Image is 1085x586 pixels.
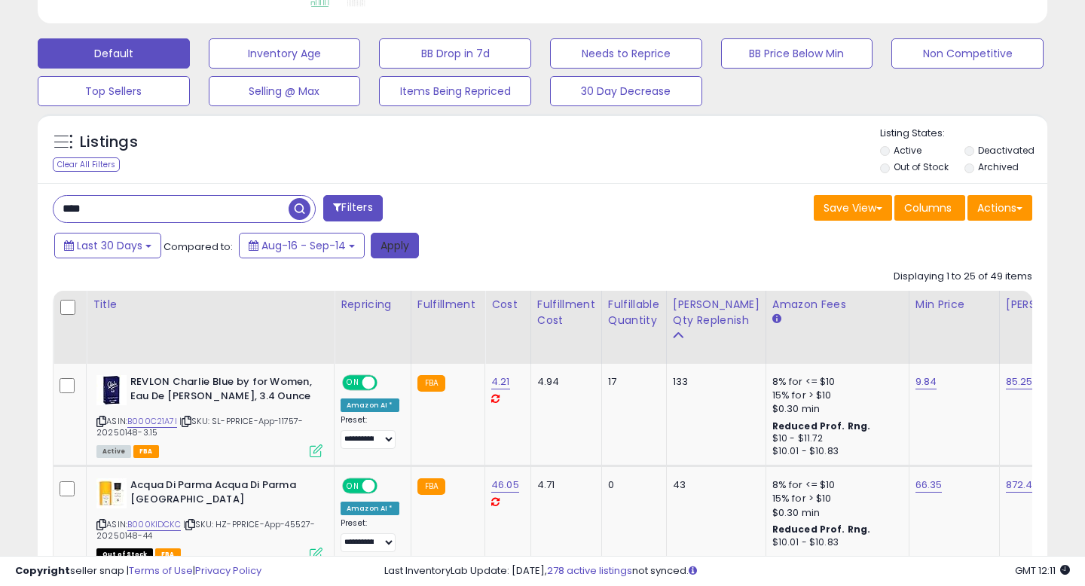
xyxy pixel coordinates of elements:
[96,518,316,541] span: | SKU: HZ-PPRICE-App-45527-20250148-44
[772,420,871,432] b: Reduced Prof. Rng.
[96,375,322,456] div: ASIN:
[371,233,419,258] button: Apply
[417,478,445,495] small: FBA
[375,377,399,389] span: OFF
[129,563,193,578] a: Terms of Use
[96,478,322,559] div: ASIN:
[384,564,1070,578] div: Last InventoryLab Update: [DATE], not synced.
[894,144,921,157] label: Active
[666,291,766,364] th: Please note that this number is a calculation based on your required days of coverage and your ve...
[133,445,159,458] span: FBA
[15,563,70,578] strong: Copyright
[978,144,1035,157] label: Deactivated
[15,564,261,578] div: seller snap | |
[904,200,952,215] span: Columns
[550,38,702,69] button: Needs to Reprice
[814,195,892,221] button: Save View
[341,518,399,552] div: Preset:
[209,38,361,69] button: Inventory Age
[1006,374,1033,389] a: 85.25
[978,160,1019,173] label: Archived
[239,233,365,258] button: Aug-16 - Sep-14
[772,402,897,416] div: $0.30 min
[608,478,655,492] div: 0
[38,76,190,106] button: Top Sellers
[772,313,781,326] small: Amazon Fees.
[915,374,937,389] a: 9.84
[96,415,304,438] span: | SKU: SL-PPRICE-App-11757-20250148-3.15
[53,157,120,172] div: Clear All Filters
[54,233,161,258] button: Last 30 Days
[96,445,131,458] span: All listings currently available for purchase on Amazon
[375,480,399,493] span: OFF
[323,195,382,221] button: Filters
[341,398,399,412] div: Amazon AI *
[915,478,943,493] a: 66.35
[772,506,897,520] div: $0.30 min
[344,377,362,389] span: ON
[550,76,702,106] button: 30 Day Decrease
[880,127,1048,141] p: Listing States:
[127,415,177,428] a: B000C21A7I
[491,297,524,313] div: Cost
[417,375,445,392] small: FBA
[379,76,531,106] button: Items Being Repriced
[341,415,399,449] div: Preset:
[673,297,759,328] div: [PERSON_NAME] Qty Replenish
[341,297,405,313] div: Repricing
[608,297,660,328] div: Fulfillable Quantity
[77,238,142,253] span: Last 30 Days
[261,238,346,253] span: Aug-16 - Sep-14
[772,536,897,549] div: $10.01 - $10.83
[344,480,362,493] span: ON
[967,195,1032,221] button: Actions
[772,297,903,313] div: Amazon Fees
[537,297,595,328] div: Fulfillment Cost
[1015,563,1070,578] span: 2025-10-15 12:11 GMT
[772,478,897,492] div: 8% for <= $10
[772,375,897,389] div: 8% for <= $10
[772,523,871,536] b: Reduced Prof. Rng.
[547,563,632,578] a: 278 active listings
[130,478,313,510] b: Acqua Di Parma Acqua Di Parma [GEOGRAPHIC_DATA]
[772,445,897,458] div: $10.01 - $10.83
[608,375,655,389] div: 17
[894,270,1032,284] div: Displaying 1 to 25 of 49 items
[130,375,313,407] b: REVLON Charlie Blue by for Women, Eau De [PERSON_NAME], 3.4 Ounce
[772,492,897,505] div: 15% for > $10
[209,76,361,106] button: Selling @ Max
[772,432,897,445] div: $10 - $11.72
[491,374,510,389] a: 4.21
[673,478,754,492] div: 43
[96,478,127,508] img: 41hVKliul6L._SL40_.jpg
[195,563,261,578] a: Privacy Policy
[96,375,127,405] img: 316+IJ0w+EL._SL40_.jpg
[772,389,897,402] div: 15% for > $10
[491,478,519,493] a: 46.05
[80,132,138,153] h5: Listings
[93,297,328,313] div: Title
[915,297,993,313] div: Min Price
[894,160,949,173] label: Out of Stock
[127,518,181,531] a: B000KIDCKC
[537,375,590,389] div: 4.94
[417,297,478,313] div: Fulfillment
[721,38,873,69] button: BB Price Below Min
[673,375,754,389] div: 133
[891,38,1044,69] button: Non Competitive
[341,502,399,515] div: Amazon AI *
[379,38,531,69] button: BB Drop in 7d
[38,38,190,69] button: Default
[894,195,965,221] button: Columns
[1006,478,1039,493] a: 872.49
[537,478,590,492] div: 4.71
[164,240,233,254] span: Compared to:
